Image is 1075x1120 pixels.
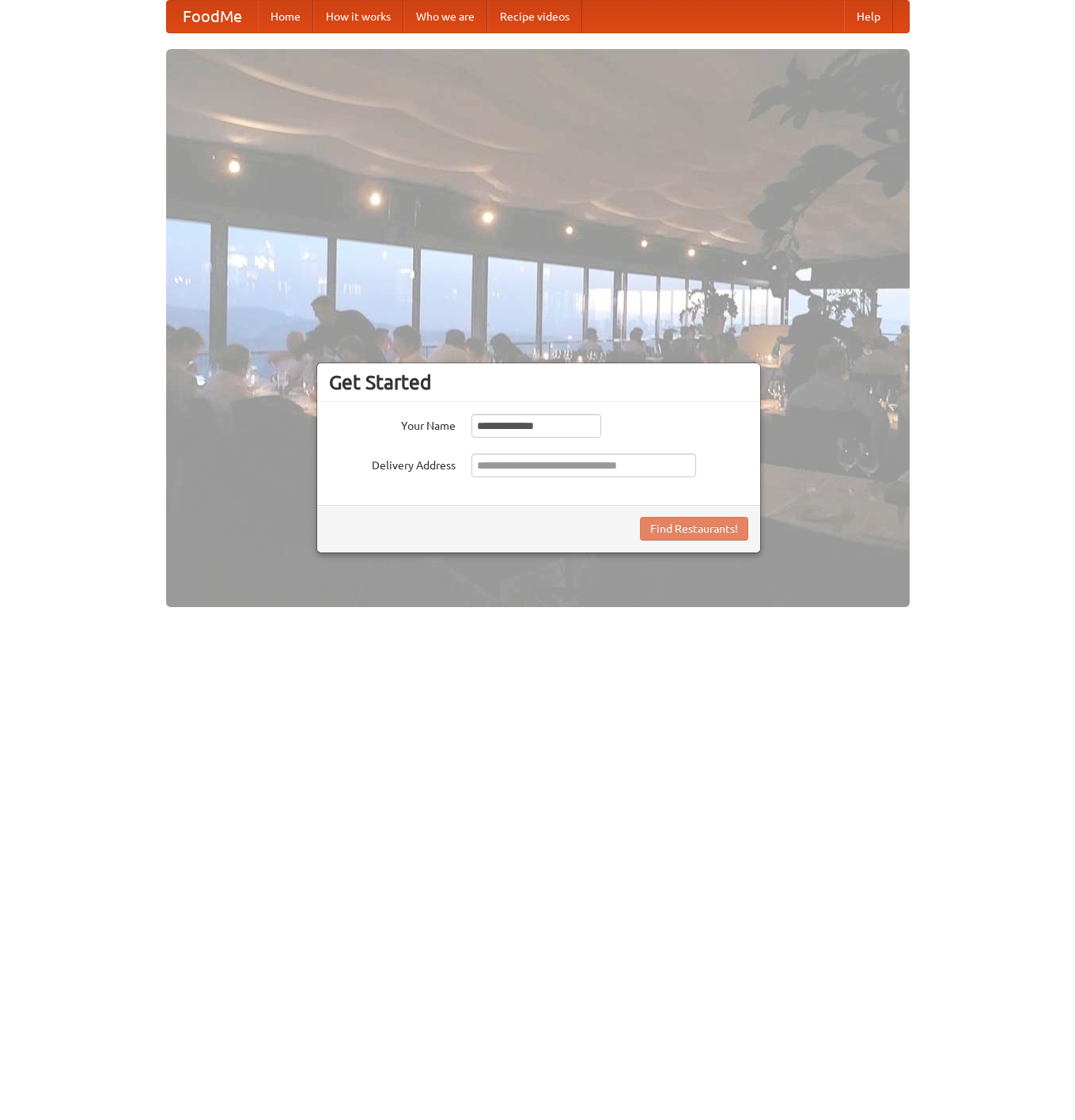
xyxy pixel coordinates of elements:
[640,517,748,541] button: Find Restaurants!
[313,1,403,32] a: How it works
[844,1,893,32] a: Help
[403,1,487,32] a: Who we are
[329,414,456,434] label: Your Name
[487,1,582,32] a: Recipe videos
[258,1,313,32] a: Home
[329,454,456,473] label: Delivery Address
[167,1,258,32] a: FoodMe
[329,370,748,394] h3: Get Started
